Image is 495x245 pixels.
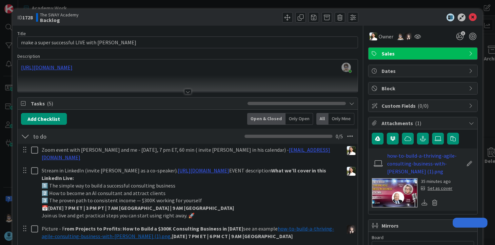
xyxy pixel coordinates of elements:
[172,233,293,239] strong: [DATE] 7 PM ET | 6 PM CT | 9 AM [GEOGRAPHIC_DATA]
[347,167,356,176] img: AK
[461,31,465,35] span: 3
[17,36,358,48] input: type card name here...
[42,204,341,212] p: 📅
[369,33,377,40] img: AK
[48,205,234,211] strong: [DATE] 7 PM ET | 3 PM PT | 7 AM [GEOGRAPHIC_DATA] | 9 AM [GEOGRAPHIC_DATA]
[42,146,341,161] p: Zoom event with [PERSON_NAME] and me - [DATE], 7 pm ET, 60 min ( invite [PERSON_NAME] in his cale...
[17,13,33,21] span: ID
[421,178,452,185] div: 35 minutes ago
[372,235,384,240] span: Board
[382,84,465,92] span: Block
[42,197,341,204] p: 3️⃣ The proven path to consistent income — $300K working for yourself
[421,185,452,192] div: Set as cover
[347,225,356,234] img: BN
[328,113,354,125] div: Only Mine
[405,33,412,40] img: BN
[22,14,33,21] b: 1728
[387,152,463,175] a: how-to-build-a-thriving-agile-consulting-business-with-[PERSON_NAME] (1).png
[397,33,404,40] img: TP
[40,17,79,23] b: Backlog
[178,167,229,174] a: [URL][DOMAIN_NAME]
[421,198,428,207] div: Download
[31,100,245,107] span: Tasks
[382,102,465,110] span: Custom Fields
[65,225,243,232] strong: rom Projects to Profits: How to Build a $300K Consulting Business in [DATE]
[47,100,53,107] span: ( 5 )
[379,33,393,40] span: Owner
[31,130,176,142] input: Add Checklist...
[42,189,341,197] p: 2️⃣ How to become an AI consultant and attract clients
[21,64,72,71] a: [URL][DOMAIN_NAME]
[347,146,356,155] img: AK
[40,12,79,17] span: The SWAY Academy
[418,102,428,109] span: ( 0/0 )
[382,119,465,127] span: Attachments
[42,225,341,240] p: Picture - F see an example ,
[247,113,286,125] div: Open & Closed
[42,182,341,189] p: 1️⃣ The simple way to build a successful consulting business
[415,120,421,126] span: ( 1 )
[17,31,26,36] label: Title
[42,167,341,182] p: Stream in LinkedIn (invite [PERSON_NAME] as a co-speaker). EVENT description
[42,146,330,161] a: [EMAIL_ADDRESS][DOMAIN_NAME]
[382,67,465,75] span: Dates
[336,132,343,140] span: 0 / 5
[342,63,351,72] img: GSQywPghEhdbY4OwXOWrjRcy4shk9sHH.png
[17,53,40,59] span: Description
[316,113,328,125] div: All
[42,212,341,219] p: Join us live and get practical steps you can start using right away. 🚀
[382,50,465,57] span: Sales
[21,113,67,125] button: Add Checklist
[382,222,465,230] span: Mirrors
[286,113,313,125] div: Only Open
